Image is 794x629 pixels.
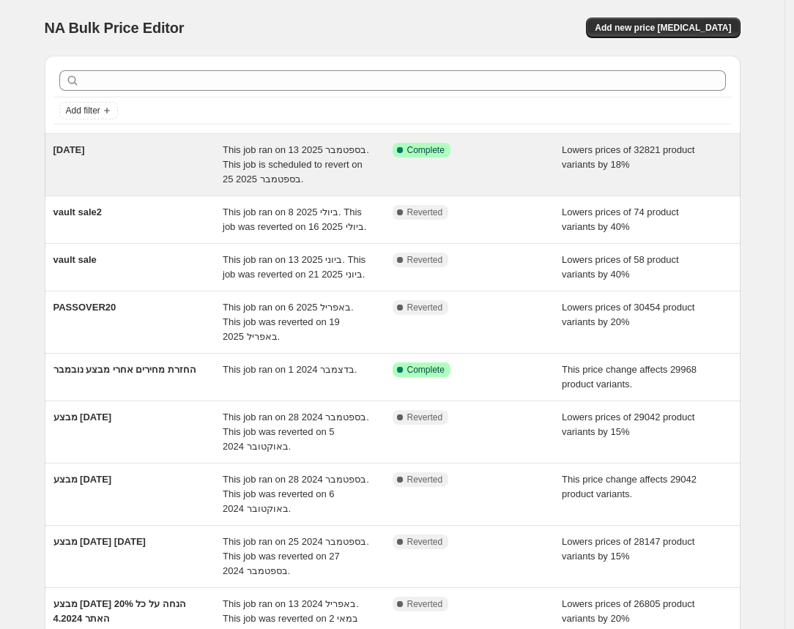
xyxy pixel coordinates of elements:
[407,254,443,266] span: Reverted
[223,474,369,514] span: This job ran on 28 בספטמבר 2024. This job was reverted on 6 באוקטובר 2024.
[562,536,694,562] span: Lowers prices of 28147 product variants by 15%
[562,412,694,437] span: Lowers prices of 29042 product variants by 15%
[53,598,186,624] span: מבצע [DATE] 20% הנחה על כל האתר 4.2024
[66,105,100,116] span: Add filter
[223,412,369,452] span: This job ran on 28 בספטמבר 2024. This job was reverted on 5 באוקטובר 2024.
[53,254,97,265] span: vault sale
[53,474,112,485] span: מבצע [DATE]
[53,412,112,423] span: מבצע [DATE]
[595,22,731,34] span: Add new price [MEDICAL_DATA]
[562,598,694,624] span: Lowers prices of 26805 product variants by 20%
[53,536,146,547] span: מבצע [DATE] [DATE]
[562,254,679,280] span: Lowers prices of 58 product variants by 40%
[407,536,443,548] span: Reverted
[53,364,196,375] span: החזרת מחירים אחרי מבצע נובמבר
[59,102,118,119] button: Add filter
[53,144,85,155] span: [DATE]
[407,302,443,313] span: Reverted
[53,206,103,217] span: vault sale2
[223,144,369,185] span: This job ran on 13 בספטמבר 2025. This job is scheduled to revert on 25 בספטמבר 2025.
[407,412,443,423] span: Reverted
[586,18,740,38] button: Add new price [MEDICAL_DATA]
[45,20,185,36] span: NA Bulk Price Editor
[562,302,694,327] span: Lowers prices of 30454 product variants by 20%
[407,206,443,218] span: Reverted
[407,364,445,376] span: Complete
[562,144,694,170] span: Lowers prices of 32821 product variants by 18%
[223,302,354,342] span: This job ran on 6 באפריל 2025. This job was reverted on 19 באפריל 2025.
[223,364,357,375] span: This job ran on 1 בדצמבר 2024.
[223,206,366,232] span: This job ran on 8 ביולי 2025. This job was reverted on 16 ביולי 2025.
[407,598,443,610] span: Reverted
[562,206,679,232] span: Lowers prices of 74 product variants by 40%
[407,474,443,485] span: Reverted
[223,254,366,280] span: This job ran on 13 ביוני 2025. This job was reverted on 21 ביוני 2025.
[562,474,697,499] span: This price change affects 29042 product variants.
[53,302,116,313] span: PASSOVER20
[407,144,445,156] span: Complete
[223,536,369,576] span: This job ran on 25 בספטמבר 2024. This job was reverted on 27 בספטמבר 2024.
[562,364,697,390] span: This price change affects 29968 product variants.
